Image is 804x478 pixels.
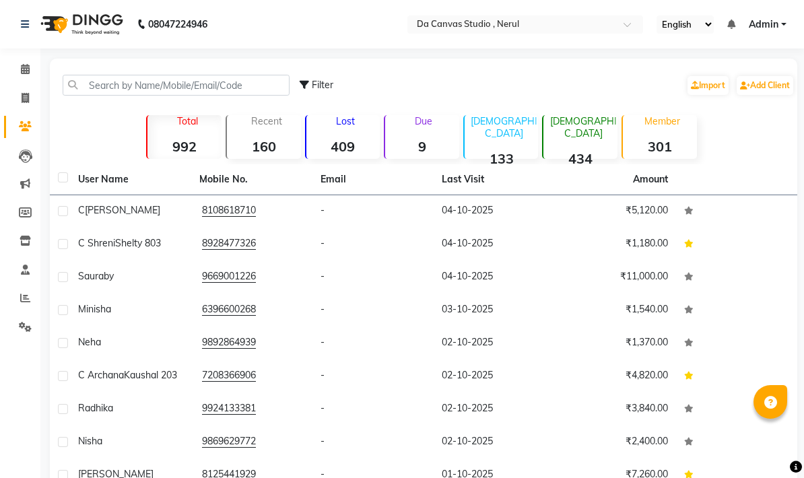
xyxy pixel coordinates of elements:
strong: 301 [623,138,697,155]
strong: 133 [465,150,539,167]
td: - [312,393,434,426]
p: [DEMOGRAPHIC_DATA] [470,115,539,139]
span: Filter [312,79,333,91]
td: ₹2,400.00 [555,426,676,459]
td: 04-10-2025 [434,228,555,261]
td: ₹1,180.00 [555,228,676,261]
span: C Archana [78,369,124,381]
td: - [312,261,434,294]
td: ₹3,840.00 [555,393,676,426]
td: ₹11,000.00 [555,261,676,294]
span: [PERSON_NAME] [85,204,160,216]
td: - [312,426,434,459]
td: 02-10-2025 [434,327,555,360]
a: Import [688,76,729,95]
p: Recent [232,115,301,127]
td: - [312,360,434,393]
th: Last Visit [434,164,555,195]
strong: 160 [227,138,301,155]
p: [DEMOGRAPHIC_DATA] [549,115,617,139]
strong: 409 [306,138,380,155]
td: 03-10-2025 [434,294,555,327]
span: Nisha [78,435,102,447]
input: Search by Name/Mobile/Email/Code [63,75,290,96]
iframe: chat widget [758,434,797,471]
strong: 992 [147,138,222,155]
p: Lost [312,115,380,127]
span: Shelty 803 [115,237,161,249]
p: Due [388,115,459,127]
td: - [312,294,434,327]
span: C [78,204,85,216]
td: 04-10-2025 [434,195,555,228]
td: ₹1,540.00 [555,294,676,327]
span: C Shreni [78,237,115,249]
td: ₹1,370.00 [555,327,676,360]
th: Amount [625,164,676,195]
a: Add Client [737,76,793,95]
th: User Name [70,164,191,195]
td: 02-10-2025 [434,360,555,393]
td: ₹4,820.00 [555,360,676,393]
td: 04-10-2025 [434,261,555,294]
p: Total [153,115,222,127]
td: - [312,327,434,360]
p: Member [628,115,697,127]
td: ₹5,120.00 [555,195,676,228]
td: - [312,228,434,261]
span: Radhika [78,402,113,414]
th: Email [312,164,434,195]
span: Minisha [78,303,111,315]
th: Mobile No. [191,164,312,195]
span: sauraby [78,270,114,282]
span: Neha [78,336,101,348]
span: Admin [749,18,778,32]
td: - [312,195,434,228]
span: Kaushal 203 [124,369,177,381]
strong: 9 [385,138,459,155]
img: logo [34,5,127,43]
td: 02-10-2025 [434,393,555,426]
td: 02-10-2025 [434,426,555,459]
strong: 434 [543,150,617,167]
